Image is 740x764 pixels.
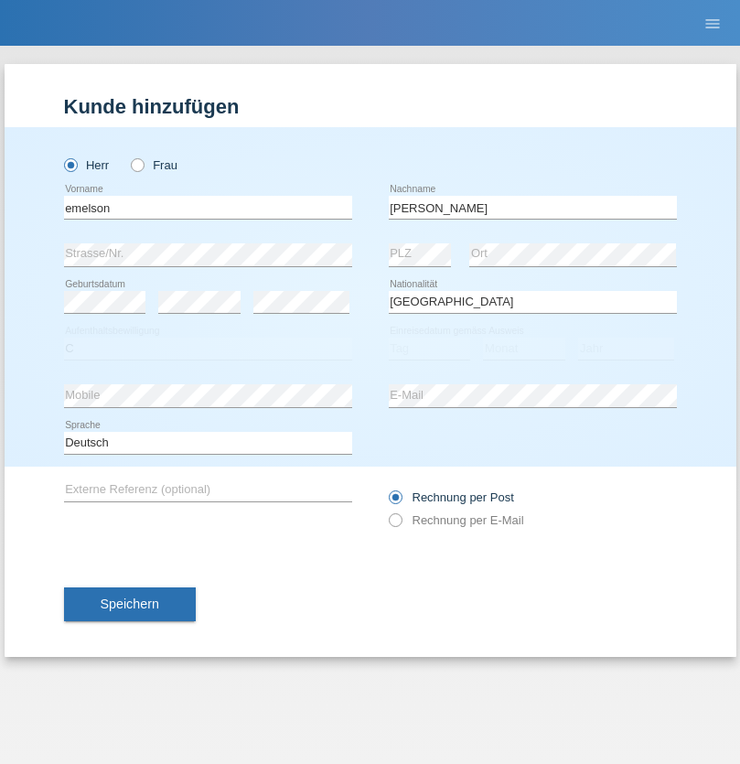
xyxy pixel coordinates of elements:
h1: Kunde hinzufügen [64,95,677,118]
label: Rechnung per Post [389,490,514,504]
label: Rechnung per E-Mail [389,513,524,527]
span: Speichern [101,597,159,611]
input: Herr [64,158,76,170]
i: menu [703,15,722,33]
a: menu [694,17,731,28]
button: Speichern [64,587,196,622]
input: Frau [131,158,143,170]
label: Herr [64,158,110,172]
input: Rechnung per E-Mail [389,513,401,536]
label: Frau [131,158,177,172]
input: Rechnung per Post [389,490,401,513]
